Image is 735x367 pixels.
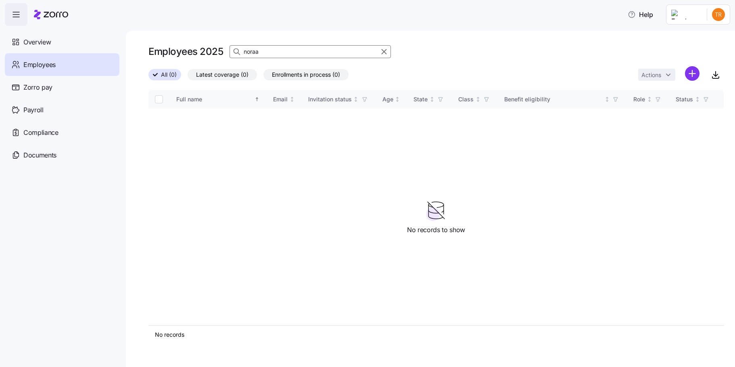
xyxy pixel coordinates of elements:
[647,96,652,102] div: Not sorted
[395,96,400,102] div: Not sorted
[628,10,653,19] span: Help
[475,96,481,102] div: Not sorted
[5,121,119,144] a: Compliance
[196,69,248,80] span: Latest coverage (0)
[302,90,376,109] th: Invitation statusNot sorted
[638,69,675,81] button: Actions
[267,90,302,109] th: EmailNot sorted
[604,96,610,102] div: Not sorted
[230,45,391,58] input: Search Employees
[498,90,627,109] th: Benefit eligibilityNot sorted
[161,69,177,80] span: All (0)
[621,6,660,23] button: Help
[23,150,56,160] span: Documents
[669,90,717,109] th: StatusNot sorted
[695,96,700,102] div: Not sorted
[676,95,693,104] div: Status
[23,60,56,70] span: Employees
[353,96,359,102] div: Not sorted
[627,90,669,109] th: RoleNot sorted
[376,90,407,109] th: AgeNot sorted
[308,95,352,104] div: Invitation status
[5,31,119,53] a: Overview
[155,331,717,339] div: No records
[504,95,603,104] div: Benefit eligibility
[5,99,119,121] a: Payroll
[712,8,725,21] img: 9f08772f748d173b6a631cba1b0c6066
[23,128,58,138] span: Compliance
[452,90,498,109] th: ClassNot sorted
[458,95,474,104] div: Class
[155,95,163,103] input: Select all records
[5,144,119,166] a: Documents
[5,53,119,76] a: Employees
[641,72,661,78] span: Actions
[176,95,253,104] div: Full name
[170,90,267,109] th: Full nameSorted ascending
[289,96,295,102] div: Not sorted
[23,105,44,115] span: Payroll
[429,96,435,102] div: Not sorted
[407,225,465,235] span: No records to show
[273,95,288,104] div: Email
[5,76,119,99] a: Zorro pay
[413,95,428,104] div: State
[382,95,393,104] div: Age
[685,66,700,81] svg: add icon
[148,45,223,58] h1: Employees 2025
[407,90,452,109] th: StateNot sorted
[254,96,260,102] div: Sorted ascending
[633,95,645,104] div: Role
[671,10,700,19] img: Employer logo
[23,37,51,47] span: Overview
[272,69,340,80] span: Enrollments in process (0)
[23,82,52,92] span: Zorro pay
